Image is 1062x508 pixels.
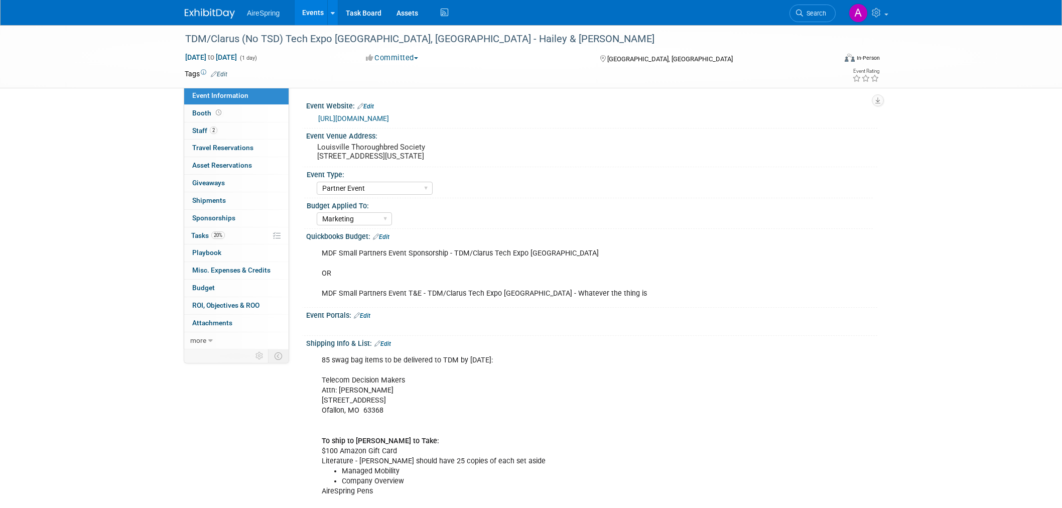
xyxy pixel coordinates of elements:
[192,248,221,257] span: Playbook
[184,140,289,157] a: Travel Reservations
[269,349,289,362] td: Toggle Event Tabs
[191,231,225,239] span: Tasks
[184,297,289,314] a: ROI, Objectives & ROO
[184,87,289,104] a: Event Information
[357,103,374,110] a: Edit
[185,69,227,79] td: Tags
[849,4,868,23] img: Aila Ortiaga
[247,9,280,17] span: AireSpring
[315,243,767,304] div: MDF Small Partners Event Sponsorship - TDM/Clarus Tech Expo [GEOGRAPHIC_DATA] OR MDF Small Partne...
[322,437,439,445] b: To ship to [PERSON_NAME] to Take:
[251,349,269,362] td: Personalize Event Tab Strip
[307,167,873,180] div: Event Type:
[306,229,877,242] div: Quickbooks Budget:
[185,9,235,19] img: ExhibitDay
[607,55,733,63] span: [GEOGRAPHIC_DATA], [GEOGRAPHIC_DATA]
[803,10,826,17] span: Search
[192,266,271,274] span: Misc. Expenses & Credits
[214,109,223,116] span: Booth not reserved yet
[776,52,880,67] div: Event Format
[184,105,289,122] a: Booth
[192,126,217,135] span: Staff
[182,30,821,48] div: TDM/Clarus (No TSD) Tech Expo [GEOGRAPHIC_DATA], [GEOGRAPHIC_DATA] - Hailey & [PERSON_NAME]
[184,315,289,332] a: Attachments
[354,312,370,319] a: Edit
[192,109,223,117] span: Booth
[184,244,289,262] a: Playbook
[374,340,391,347] a: Edit
[211,231,225,239] span: 20%
[185,53,237,62] span: [DATE] [DATE]
[362,53,422,63] button: Committed
[184,262,289,279] a: Misc. Expenses & Credits
[318,114,389,122] a: [URL][DOMAIN_NAME]
[211,71,227,78] a: Edit
[184,192,289,209] a: Shipments
[306,98,877,111] div: Event Website:
[852,69,879,74] div: Event Rating
[307,198,873,211] div: Budget Applied To:
[192,161,252,169] span: Asset Reservations
[184,175,289,192] a: Giveaways
[206,53,216,61] span: to
[184,227,289,244] a: Tasks20%
[342,466,761,476] li: Managed Mobility
[184,122,289,140] a: Staff2
[184,210,289,227] a: Sponsorships
[210,126,217,134] span: 2
[184,332,289,349] a: more
[342,476,761,486] li: Company Overview
[789,5,836,22] a: Search
[192,91,248,99] span: Event Information
[192,284,215,292] span: Budget
[190,336,206,344] span: more
[373,233,389,240] a: Edit
[192,301,259,309] span: ROI, Objectives & ROO
[192,179,225,187] span: Giveaways
[239,55,257,61] span: (1 day)
[192,144,253,152] span: Travel Reservations
[306,336,877,349] div: Shipping Info & List:
[306,308,877,321] div: Event Portals:
[845,54,855,62] img: Format-Inperson.png
[192,196,226,204] span: Shipments
[184,157,289,174] a: Asset Reservations
[317,143,533,161] pre: Louisville Thoroughbred Society [STREET_ADDRESS][US_STATE]
[856,54,880,62] div: In-Person
[192,214,235,222] span: Sponsorships
[184,280,289,297] a: Budget
[306,129,877,141] div: Event Venue Address:
[192,319,232,327] span: Attachments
